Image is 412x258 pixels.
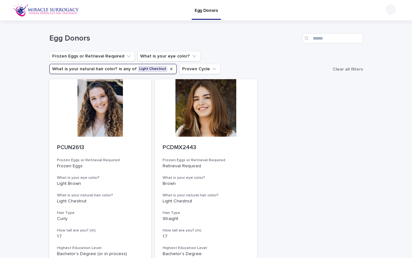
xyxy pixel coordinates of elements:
img: OiFFDOGZQuirLhrlO1ag [13,4,79,17]
h3: What is your eye color? [57,175,144,180]
button: Frozen Eggs or Retrieval Required [49,51,135,61]
h3: What is your natural hair color? [57,193,144,198]
p: PCUN2613 [57,144,144,151]
input: Search [302,33,363,43]
p: Light Brown [57,181,144,186]
p: PCDMX2443 [163,144,249,151]
p: 1.7 [57,234,144,239]
button: What is your eye color? [137,51,200,61]
p: Bachelor's Degree [163,251,249,257]
button: Clear all filters [330,64,363,74]
p: Straight [163,216,249,222]
h3: Highest Education Level [163,246,249,251]
h3: Hair Type [57,210,144,216]
p: Light Chestnut [163,199,249,204]
p: Bachelor's Degree (or in process) [57,251,144,257]
span: Clear all filters [333,67,363,72]
h3: What is your natural hair color? [163,193,249,198]
h3: Highest Education Level [57,246,144,251]
h3: Hair Type [163,210,249,216]
h3: Frozen Eggs or Retrieval Required [57,158,144,163]
h3: Frozen Eggs or Retrieval Required [163,158,249,163]
p: Retrieval Required [163,163,249,169]
h3: What is your eye color? [163,175,249,180]
button: What is your natural hair color? [49,64,177,74]
h1: Egg Donors [49,34,300,43]
p: Light Chestnut [57,199,144,204]
button: Proven Cycle [179,64,221,74]
p: 1.7 [163,234,249,239]
p: Brown [163,181,249,186]
h3: How tall are you? (m) [57,228,144,233]
p: Frozen Eggs [57,163,144,169]
p: Curly [57,216,144,222]
h3: How tall are you? (m) [163,228,249,233]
